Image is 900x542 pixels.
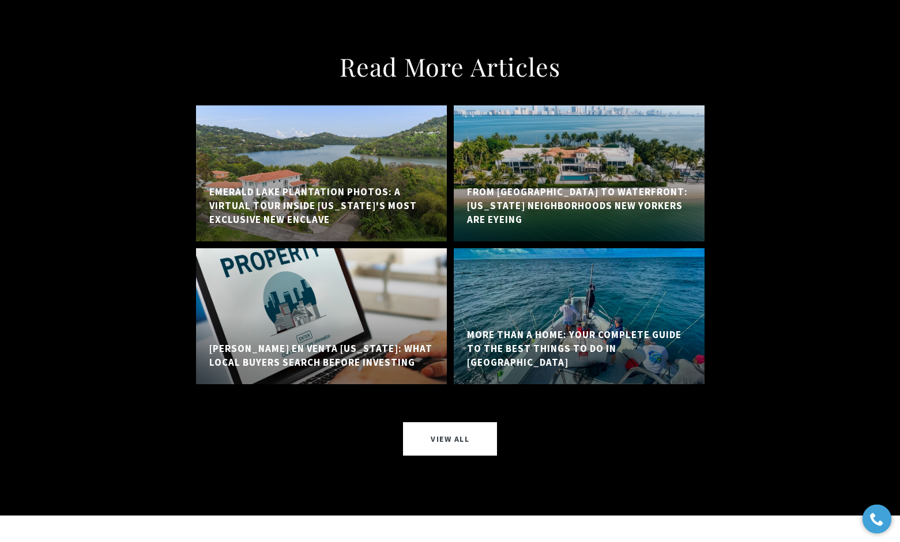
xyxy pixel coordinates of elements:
[454,105,705,241] a: From Wall Street to Waterfront: Puerto Rico Neighborhoods New Yorkers Are Eyeing From [GEOGRAPHIC...
[467,328,691,369] h5: More Than a Home: Your Complete Guide to the Best Things to Do in [GEOGRAPHIC_DATA]
[209,342,434,370] h5: [PERSON_NAME] en Venta [US_STATE]: What Local Buyers Search Before Investing
[209,185,434,226] h5: Emerald Lake Plantation Photos: A Virtual Tour Inside [US_STATE]'s Most Exclusive New Enclave
[196,248,447,384] a: Casas en Venta Puerto Rico: What Local Buyers Search Before Investing [PERSON_NAME] en Venta [US_...
[467,185,691,226] h5: From [GEOGRAPHIC_DATA] to Waterfront: [US_STATE] Neighborhoods New Yorkers Are Eyeing
[196,105,447,241] a: Emerald Lake Plantation Photos: A Virtual Tour Inside Puerto Rico's Most Exclusive New Enclave Em...
[403,422,497,456] a: View All
[454,248,705,384] a: deep-sea fishing More Than a Home: Your Complete Guide to the Best Things to Do in [GEOGRAPHIC_DATA]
